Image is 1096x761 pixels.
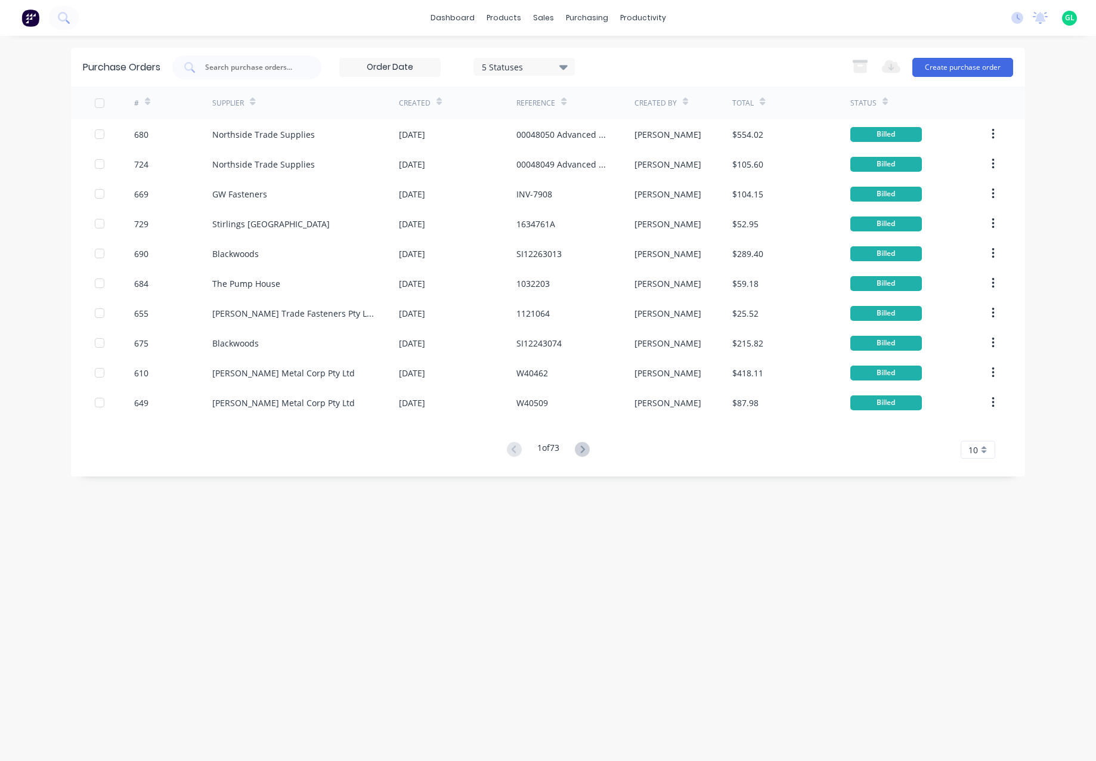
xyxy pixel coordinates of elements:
[516,128,610,141] div: 00048050 Advanced Tooling Supplies
[850,216,922,231] div: Billed
[340,58,440,76] input: Order Date
[732,307,758,320] div: $25.52
[399,277,425,290] div: [DATE]
[516,367,548,379] div: W40462
[399,337,425,349] div: [DATE]
[212,277,280,290] div: The Pump House
[850,187,922,202] div: Billed
[516,397,548,409] div: W40509
[516,248,562,260] div: SI12263013
[634,307,701,320] div: [PERSON_NAME]
[634,128,701,141] div: [PERSON_NAME]
[516,188,552,200] div: INV-7908
[527,9,560,27] div: sales
[399,98,431,109] div: Created
[21,9,39,27] img: Factory
[537,441,559,459] div: 1 of 73
[850,246,922,261] div: Billed
[1065,13,1075,23] span: GL
[212,367,355,379] div: [PERSON_NAME] Metal Corp Pty Ltd
[634,277,701,290] div: [PERSON_NAME]
[399,188,425,200] div: [DATE]
[212,397,355,409] div: [PERSON_NAME] Metal Corp Pty Ltd
[634,188,701,200] div: [PERSON_NAME]
[516,158,610,171] div: 00048049 Advanced Tooling Supplies
[399,158,425,171] div: [DATE]
[634,218,701,230] div: [PERSON_NAME]
[399,307,425,320] div: [DATE]
[560,9,614,27] div: purchasing
[850,157,922,172] div: Billed
[204,61,303,73] input: Search purchase orders...
[134,158,148,171] div: 724
[212,248,259,260] div: Blackwoods
[134,188,148,200] div: 669
[614,9,672,27] div: productivity
[732,248,763,260] div: $289.40
[399,367,425,379] div: [DATE]
[732,158,763,171] div: $105.60
[212,307,375,320] div: [PERSON_NAME] Trade Fasteners Pty Ltd
[732,218,758,230] div: $52.95
[732,128,763,141] div: $554.02
[912,58,1013,77] button: Create purchase order
[134,128,148,141] div: 680
[634,248,701,260] div: [PERSON_NAME]
[516,98,555,109] div: Reference
[516,337,562,349] div: SI12243074
[399,128,425,141] div: [DATE]
[399,218,425,230] div: [DATE]
[134,277,148,290] div: 684
[212,337,259,349] div: Blackwoods
[482,60,567,73] div: 5 Statuses
[134,98,139,109] div: #
[212,98,244,109] div: Supplier
[516,277,550,290] div: 1032203
[134,337,148,349] div: 675
[212,158,315,171] div: Northside Trade Supplies
[134,307,148,320] div: 655
[212,128,315,141] div: Northside Trade Supplies
[634,337,701,349] div: [PERSON_NAME]
[850,276,922,291] div: Billed
[732,337,763,349] div: $215.82
[732,277,758,290] div: $59.18
[968,444,978,456] span: 10
[134,218,148,230] div: 729
[212,188,267,200] div: GW Fasteners
[399,248,425,260] div: [DATE]
[732,188,763,200] div: $104.15
[134,248,148,260] div: 690
[850,98,877,109] div: Status
[134,367,148,379] div: 610
[516,307,550,320] div: 1121064
[634,158,701,171] div: [PERSON_NAME]
[732,367,763,379] div: $418.11
[732,397,758,409] div: $87.98
[850,395,922,410] div: Billed
[634,98,677,109] div: Created By
[134,397,148,409] div: 649
[732,98,754,109] div: Total
[399,397,425,409] div: [DATE]
[212,218,330,230] div: Stirlings [GEOGRAPHIC_DATA]
[850,306,922,321] div: Billed
[850,127,922,142] div: Billed
[83,60,160,75] div: Purchase Orders
[634,397,701,409] div: [PERSON_NAME]
[850,366,922,380] div: Billed
[634,367,701,379] div: [PERSON_NAME]
[850,336,922,351] div: Billed
[425,9,481,27] a: dashboard
[481,9,527,27] div: products
[516,218,555,230] div: 1634761A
